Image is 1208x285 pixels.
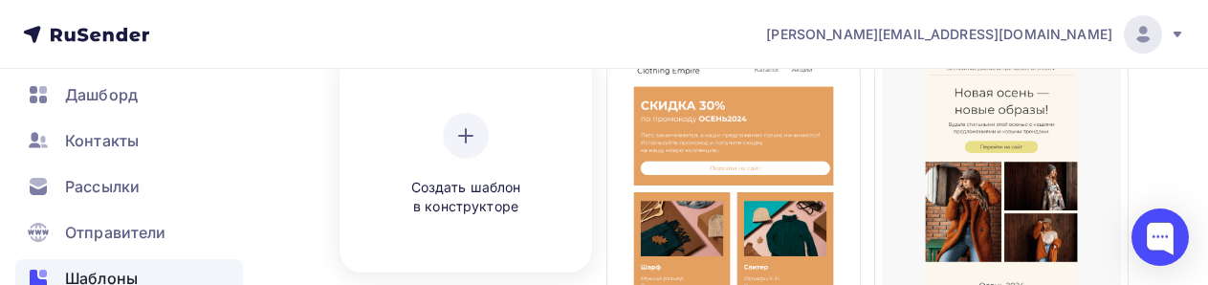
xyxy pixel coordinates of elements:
span: [PERSON_NAME][EMAIL_ADDRESS][DOMAIN_NAME] [766,25,1112,44]
a: Дашборд [15,76,243,114]
a: [PERSON_NAME][EMAIL_ADDRESS][DOMAIN_NAME] [766,15,1185,54]
span: Дашборд [65,83,138,106]
span: Создать шаблон в конструкторе [375,178,557,217]
span: Отправители [65,221,166,244]
span: Рассылки [65,175,140,198]
a: Отправители [15,213,243,252]
a: Контакты [15,121,243,160]
a: Рассылки [15,167,243,206]
span: Контакты [65,129,139,152]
